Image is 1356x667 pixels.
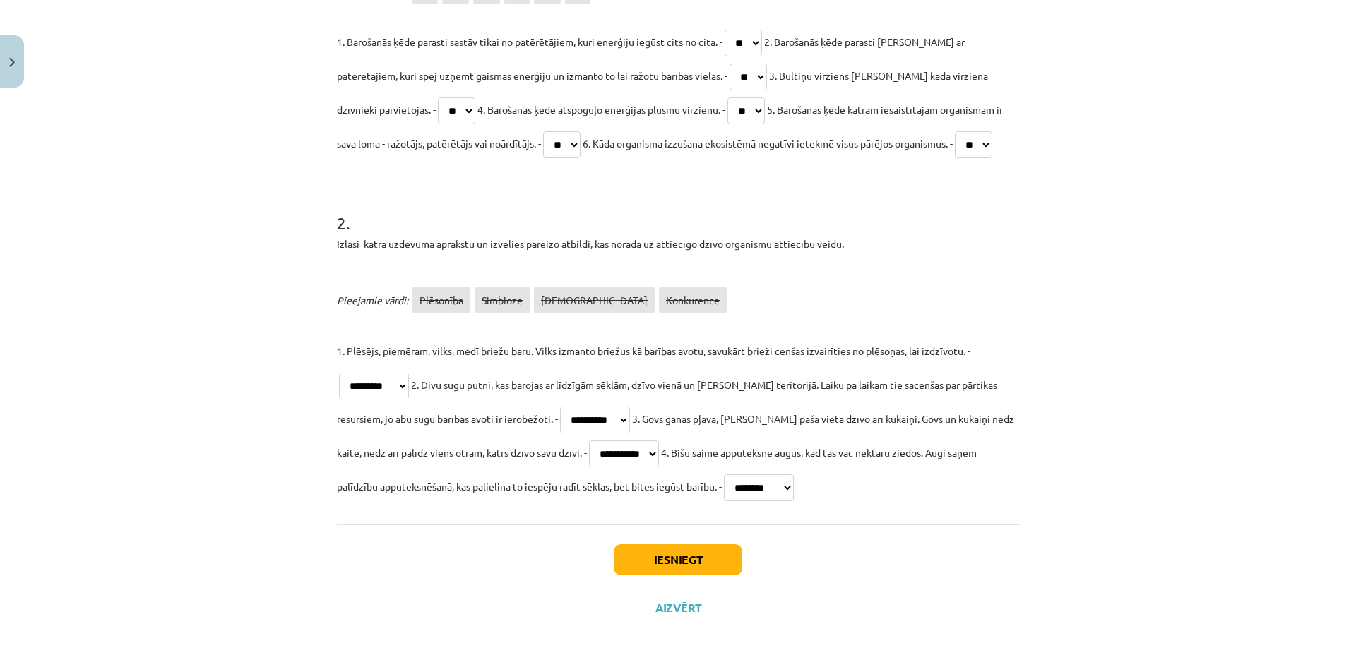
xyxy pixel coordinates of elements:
[583,137,953,150] span: 6. Kāda organisma izzušana ekosistēmā negatīvi ietekmē visus pārējos organismus. -
[659,287,727,313] span: Konkurence
[477,103,725,116] span: 4. Barošanās ķēde atspoguļo enerģijas plūsmu virzienu. -
[412,287,470,313] span: Plēsonība
[475,287,530,313] span: Simbioze
[337,236,1019,251] p: Izlasi katra uzdevuma aprakstu un izvēlies pareizo atbildi, kas norāda uz attiecīgo dzīvo organis...
[337,188,1019,232] h1: 2 .
[614,544,742,575] button: Iesniegt
[651,601,705,615] button: Aizvērt
[9,58,15,67] img: icon-close-lesson-0947bae3869378f0d4975bcd49f059093ad1ed9edebbc8119c70593378902aed.svg
[534,287,655,313] span: [DEMOGRAPHIC_DATA]
[337,344,970,357] span: 1. Plēsējs, piemēram, vilks, medī briežu baru. Vilks izmanto briežus kā barības avotu, savukārt b...
[337,412,1014,459] span: 3. Govs ganās pļavā, [PERSON_NAME] pašā vietā dzīvo arī kukaiņi. Govs un kukaiņi nedz kaitē, nedz...
[337,35,722,48] span: 1. Barošanās ķēde parasti sastāv tikai no patērētājiem, kuri enerģiju iegūst cits no cita. -
[337,294,408,306] span: Pieejamie vārdi:
[337,378,997,425] span: 2. Divu sugu putni, kas barojas ar līdzīgām sēklām, dzīvo vienā un [PERSON_NAME] teritorijā. Laik...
